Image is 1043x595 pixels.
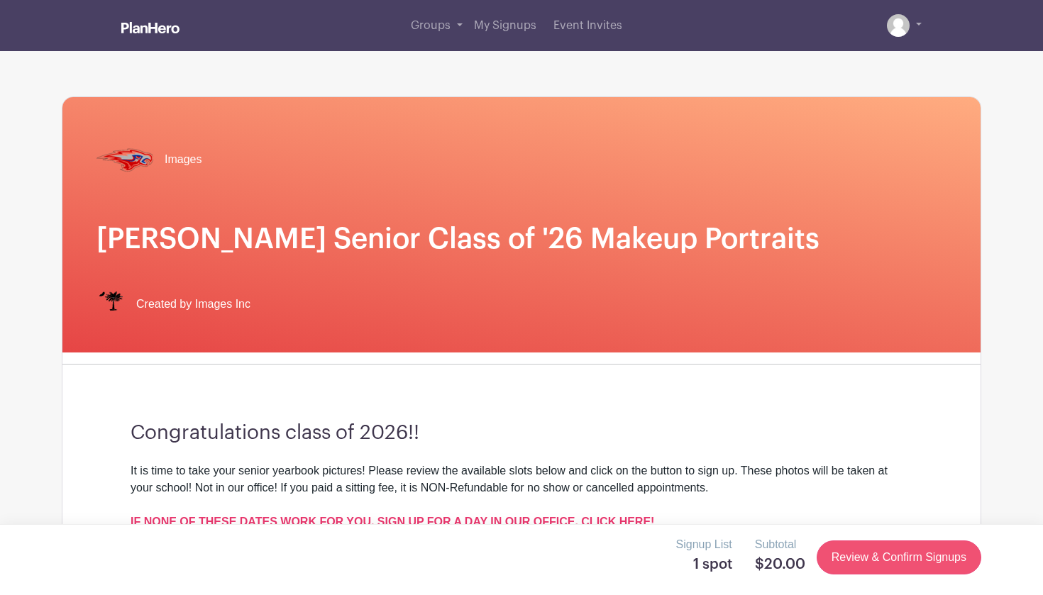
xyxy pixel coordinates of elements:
[96,222,947,256] h1: [PERSON_NAME] Senior Class of '26 Makeup Portraits
[96,290,125,318] img: IMAGES%20logo%20transparenT%20PNG%20s.png
[131,462,912,513] div: It is time to take your senior yearbook pictures! Please review the available slots below and cli...
[474,20,536,31] span: My Signups
[411,20,451,31] span: Groups
[553,20,622,31] span: Event Invites
[755,536,805,553] p: Subtotal
[676,536,732,553] p: Signup List
[755,556,805,573] h5: $20.00
[676,556,732,573] h5: 1 spot
[136,296,250,313] span: Created by Images Inc
[887,14,910,37] img: default-ce2991bfa6775e67f084385cd625a349d9dcbb7a52a09fb2fda1e96e2d18dcdb.png
[131,516,654,528] a: IF NONE OF THESE DATES WORK FOR YOU, SIGN UP FOR A DAY IN OUR OFFICE. CLICK HERE!
[131,421,912,445] h3: Congratulations class of 2026!!
[121,22,180,33] img: logo_white-6c42ec7e38ccf1d336a20a19083b03d10ae64f83f12c07503d8b9e83406b4c7d.svg
[165,151,202,168] span: Images
[817,540,981,574] a: Review & Confirm Signups
[96,131,153,188] img: hammond%20transp.%20(1).png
